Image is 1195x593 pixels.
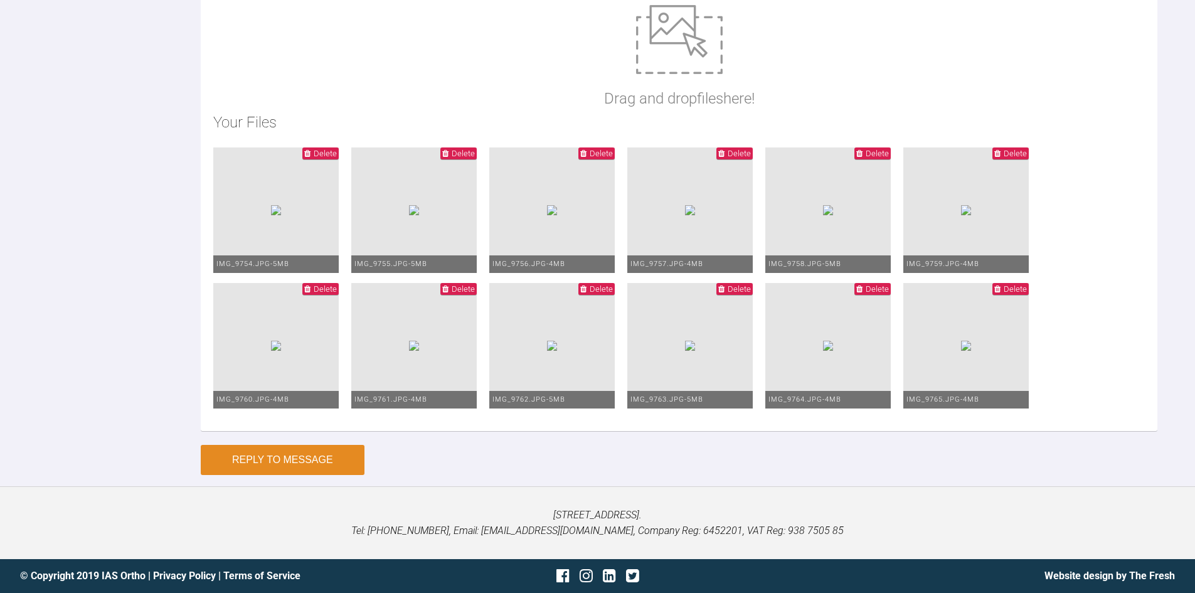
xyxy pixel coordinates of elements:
[866,284,889,294] span: Delete
[685,205,695,215] img: 73fcd772-9fdb-4fde-80eb-4f18d219158e
[271,341,281,351] img: c5379165-a9df-4edf-9f85-a832ee5e73b2
[354,395,427,403] span: IMG_9761.JPG - 4MB
[590,284,613,294] span: Delete
[728,149,751,158] span: Delete
[961,205,971,215] img: 29c30668-00f8-404f-a3ec-99745442b3ac
[216,260,289,268] span: IMG_9754.JPG - 5MB
[768,260,841,268] span: IMG_9758.JPG - 5MB
[547,341,557,351] img: 774a67a2-11c7-4062-9748-44dbc4c078f8
[452,149,475,158] span: Delete
[20,568,405,584] div: © Copyright 2019 IAS Ortho | |
[409,341,419,351] img: 752d222a-57a6-4cfa-bce4-87b4718e8aa5
[961,341,971,351] img: dd2e3003-633d-4a4c-bb7f-e28e029705f8
[1004,149,1027,158] span: Delete
[223,570,300,582] a: Terms of Service
[153,570,216,582] a: Privacy Policy
[590,149,613,158] span: Delete
[728,284,751,294] span: Delete
[547,205,557,215] img: b70811d1-c6ce-4541-ad61-6fc66e1d9145
[1044,570,1175,582] a: Website design by The Fresh
[866,149,889,158] span: Delete
[823,341,833,351] img: 1ce2e412-6b49-4bf8-a0e4-f533912abe49
[271,205,281,215] img: 50dffc07-50b1-49c8-a76f-21468b14a8ad
[823,205,833,215] img: 81455b8e-042d-4074-b65b-85c5ec8eb344
[685,341,695,351] img: ed2aefe2-dd31-4d8e-8e07-897033aae2d1
[354,260,427,268] span: IMG_9755.JPG - 5MB
[604,87,755,110] p: Drag and drop files here!
[492,395,565,403] span: IMG_9762.JPG - 5MB
[20,507,1175,539] p: [STREET_ADDRESS]. Tel: [PHONE_NUMBER], Email: [EMAIL_ADDRESS][DOMAIN_NAME], Company Reg: 6452201,...
[213,110,1145,134] h2: Your Files
[630,260,703,268] span: IMG_9757.JPG - 4MB
[906,260,979,268] span: IMG_9759.JPG - 4MB
[630,395,703,403] span: IMG_9763.JPG - 5MB
[409,205,419,215] img: 4959e9e2-fe87-4afd-88f6-eb938c92e562
[906,395,979,403] span: IMG_9765.JPG - 4MB
[492,260,565,268] span: IMG_9756.JPG - 4MB
[452,284,475,294] span: Delete
[1004,284,1027,294] span: Delete
[314,284,337,294] span: Delete
[216,395,289,403] span: IMG_9760.JPG - 4MB
[768,395,841,403] span: IMG_9764.JPG - 4MB
[314,149,337,158] span: Delete
[201,445,364,475] button: Reply to Message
